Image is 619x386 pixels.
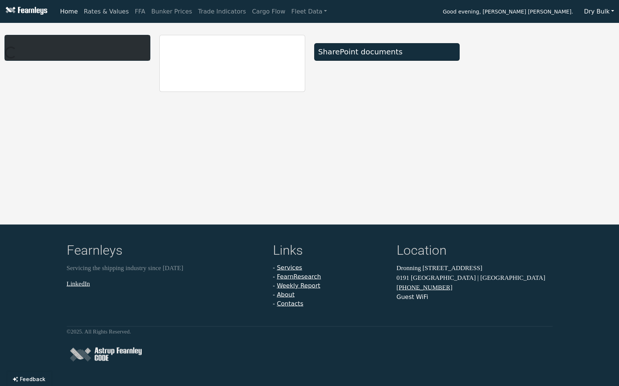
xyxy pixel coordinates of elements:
a: [PHONE_NUMBER] [397,284,453,291]
li: - [273,281,388,290]
div: SharePoint documents [318,47,456,56]
a: Rates & Values [81,4,132,19]
a: FearnResearch [277,273,321,280]
iframe: report archive [160,35,305,92]
a: FFA [132,4,148,19]
p: Dronning [STREET_ADDRESS] [397,263,553,273]
a: Bunker Prices [148,4,195,19]
a: Fleet Data [288,4,330,19]
button: Dry Bulk [579,5,619,19]
button: Guest WiFi [397,293,428,302]
h4: Location [397,243,553,260]
h4: Links [273,243,388,260]
a: Contacts [277,300,303,307]
img: Fearnleys Logo [4,7,47,16]
small: © 2025 . All Rights Reserved. [67,329,131,335]
a: Trade Indicators [195,4,249,19]
h4: Fearnleys [67,243,264,260]
span: Good evening, [PERSON_NAME] [PERSON_NAME]. [443,6,573,19]
li: - [273,299,388,308]
li: - [273,263,388,272]
a: About [277,291,294,298]
li: - [273,272,388,281]
a: Services [277,264,302,271]
a: Weekly Report [277,282,320,289]
p: 0191 [GEOGRAPHIC_DATA] | [GEOGRAPHIC_DATA] [397,273,553,282]
a: Cargo Flow [249,4,288,19]
a: Home [57,4,81,19]
p: Servicing the shipping industry since [DATE] [67,263,264,273]
a: LinkedIn [67,280,90,287]
li: - [273,290,388,299]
